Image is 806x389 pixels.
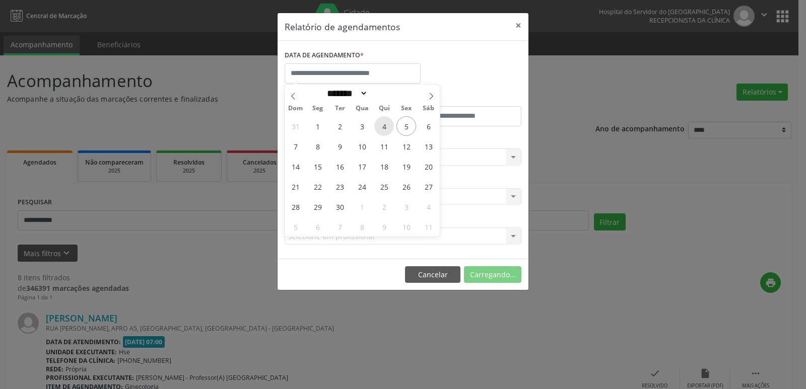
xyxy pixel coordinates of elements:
[308,177,327,196] span: Setembro 22, 2025
[374,116,394,136] span: Setembro 4, 2025
[396,136,416,156] span: Setembro 12, 2025
[352,177,372,196] span: Setembro 24, 2025
[419,157,438,176] span: Setembro 20, 2025
[308,116,327,136] span: Setembro 1, 2025
[396,157,416,176] span: Setembro 19, 2025
[406,91,521,106] label: ATÉ
[395,105,418,112] span: Sex
[374,136,394,156] span: Setembro 11, 2025
[419,197,438,216] span: Outubro 4, 2025
[285,20,400,33] h5: Relatório de agendamentos
[330,116,350,136] span: Setembro 2, 2025
[418,105,440,112] span: Sáb
[308,217,327,237] span: Outubro 6, 2025
[308,197,327,216] span: Setembro 29, 2025
[330,157,350,176] span: Setembro 16, 2025
[286,116,305,136] span: Agosto 31, 2025
[307,105,329,112] span: Seg
[286,157,305,176] span: Setembro 14, 2025
[374,177,394,196] span: Setembro 25, 2025
[396,177,416,196] span: Setembro 26, 2025
[352,136,372,156] span: Setembro 10, 2025
[419,217,438,237] span: Outubro 11, 2025
[286,217,305,237] span: Outubro 5, 2025
[352,157,372,176] span: Setembro 17, 2025
[419,136,438,156] span: Setembro 13, 2025
[368,88,401,99] input: Year
[308,136,327,156] span: Setembro 8, 2025
[352,217,372,237] span: Outubro 8, 2025
[396,217,416,237] span: Outubro 10, 2025
[396,197,416,216] span: Outubro 3, 2025
[330,177,350,196] span: Setembro 23, 2025
[396,116,416,136] span: Setembro 5, 2025
[373,105,395,112] span: Qui
[323,88,368,99] select: Month
[374,157,394,176] span: Setembro 18, 2025
[286,197,305,216] span: Setembro 28, 2025
[308,157,327,176] span: Setembro 15, 2025
[329,105,351,112] span: Ter
[374,197,394,216] span: Outubro 2, 2025
[286,136,305,156] span: Setembro 7, 2025
[330,136,350,156] span: Setembro 9, 2025
[286,177,305,196] span: Setembro 21, 2025
[285,48,364,63] label: DATA DE AGENDAMENTO
[330,217,350,237] span: Outubro 7, 2025
[352,197,372,216] span: Outubro 1, 2025
[330,197,350,216] span: Setembro 30, 2025
[419,116,438,136] span: Setembro 6, 2025
[374,217,394,237] span: Outubro 9, 2025
[405,266,460,283] button: Cancelar
[351,105,373,112] span: Qua
[464,266,521,283] button: Carregando...
[285,105,307,112] span: Dom
[419,177,438,196] span: Setembro 27, 2025
[508,13,528,38] button: Close
[352,116,372,136] span: Setembro 3, 2025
